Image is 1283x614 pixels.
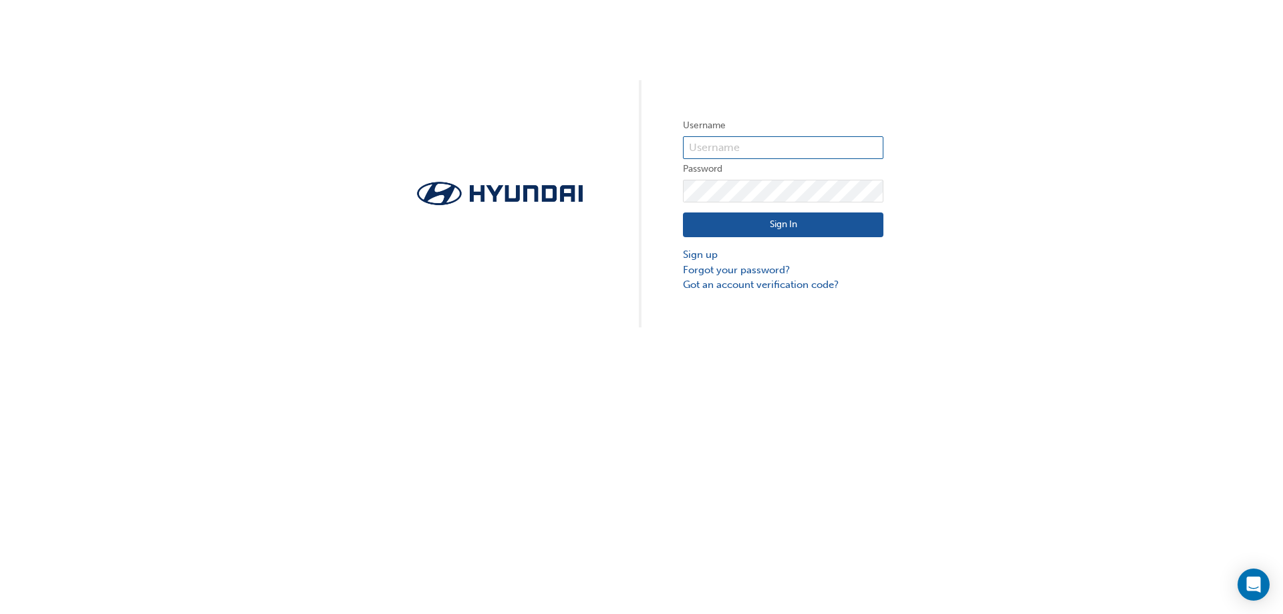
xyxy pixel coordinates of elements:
a: Forgot your password? [683,263,883,278]
a: Sign up [683,247,883,263]
img: Trak [400,178,600,209]
input: Username [683,136,883,159]
label: Password [683,161,883,177]
label: Username [683,118,883,134]
button: Sign In [683,212,883,238]
div: Open Intercom Messenger [1238,569,1270,601]
a: Got an account verification code? [683,277,883,293]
